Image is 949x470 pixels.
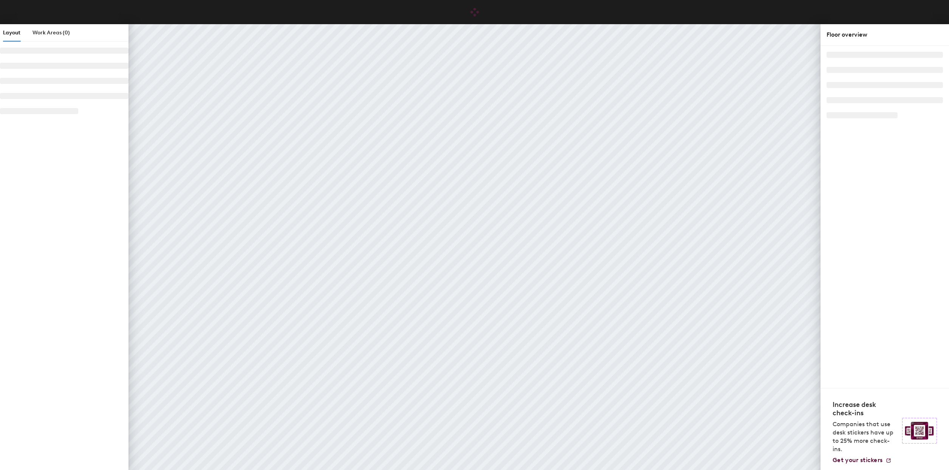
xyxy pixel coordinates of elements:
p: Companies that use desk stickers have up to 25% more check-ins. [833,420,898,453]
h4: Increase desk check-ins [833,400,898,417]
img: Sticker logo [902,418,937,444]
span: Work Areas (0) [33,29,70,36]
span: Get your stickers [833,456,882,464]
span: Layout [3,29,20,36]
div: Floor overview [827,30,943,39]
a: Get your stickers [833,456,892,464]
